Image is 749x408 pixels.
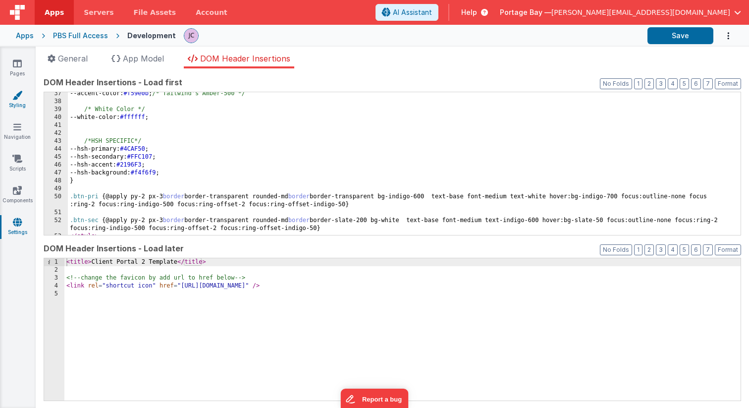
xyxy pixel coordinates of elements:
[634,78,642,89] button: 1
[44,282,64,290] div: 4
[715,244,741,255] button: Format
[713,26,733,46] button: Options
[44,90,68,98] div: 37
[44,242,184,254] span: DOM Header Insertions - Load later
[44,209,68,217] div: 51
[184,29,198,43] img: 5d1ca2343d4fbe88511ed98663e9c5d3
[715,78,741,89] button: Format
[53,31,108,41] div: PBS Full Access
[200,54,290,63] span: DOM Header Insertions
[461,7,477,17] span: Help
[656,244,666,255] button: 3
[703,78,713,89] button: 7
[44,114,68,121] div: 40
[44,193,68,209] div: 50
[500,7,741,17] button: Portage Bay — [PERSON_NAME][EMAIL_ADDRESS][DOMAIN_NAME]
[551,7,730,17] span: [PERSON_NAME][EMAIL_ADDRESS][DOMAIN_NAME]
[668,244,678,255] button: 4
[600,244,632,255] button: No Folds
[84,7,113,17] span: Servers
[500,7,551,17] span: Portage Bay —
[691,78,701,89] button: 6
[44,233,68,240] div: 53
[44,106,68,114] div: 39
[44,185,68,193] div: 49
[45,7,64,17] span: Apps
[691,244,701,255] button: 6
[44,266,64,274] div: 2
[44,98,68,106] div: 38
[634,244,642,255] button: 1
[644,244,654,255] button: 2
[375,4,438,21] button: AI Assistant
[44,129,68,137] div: 42
[44,121,68,129] div: 41
[656,78,666,89] button: 3
[127,31,176,41] div: Development
[600,78,632,89] button: No Folds
[393,7,432,17] span: AI Assistant
[123,54,164,63] span: App Model
[44,169,68,177] div: 47
[58,54,88,63] span: General
[134,7,176,17] span: File Assets
[44,177,68,185] div: 48
[44,258,64,266] div: 1
[16,31,34,41] div: Apps
[44,153,68,161] div: 45
[44,145,68,153] div: 44
[680,244,689,255] button: 5
[44,161,68,169] div: 46
[703,244,713,255] button: 7
[44,290,64,298] div: 5
[668,78,678,89] button: 4
[44,137,68,145] div: 43
[44,76,182,88] span: DOM Header Insertions - Load first
[644,78,654,89] button: 2
[44,217,68,233] div: 52
[44,274,64,282] div: 3
[647,27,713,44] button: Save
[680,78,689,89] button: 5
